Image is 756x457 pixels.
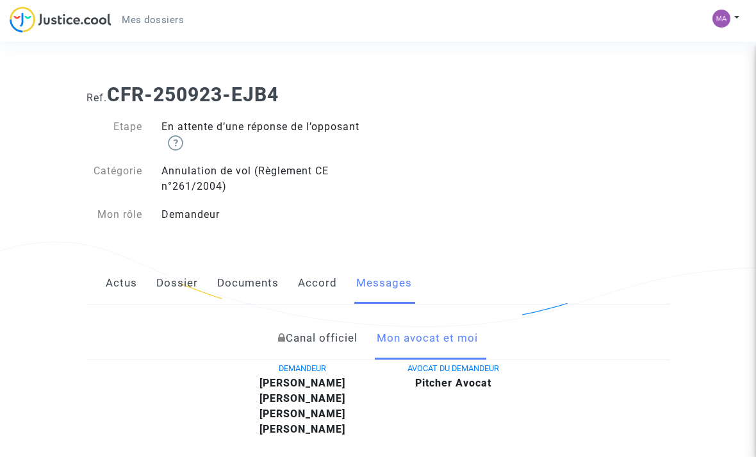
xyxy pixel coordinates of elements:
a: Canal officiel [278,317,357,360]
div: Annulation de vol (Règlement CE n°261/2004) [152,163,378,194]
b: [PERSON_NAME] [259,423,345,435]
b: [PERSON_NAME] [259,377,345,389]
span: Mes dossiers [122,14,184,26]
a: Accord [298,262,337,304]
div: Etape [77,119,152,151]
a: Messages [356,262,412,304]
span: DEMANDEUR [279,363,326,373]
a: Mon avocat et moi [377,317,478,360]
a: Actus [106,262,137,304]
b: [PERSON_NAME] [259,408,345,420]
b: [PERSON_NAME] [259,392,345,404]
a: Mes dossiers [111,10,194,29]
a: Dossier [156,262,198,304]
img: c35c3347a479d8b3c526be3ab9cc1f23 [712,10,730,28]
a: Documents [217,262,279,304]
span: AVOCAT DU DEMANDEUR [407,363,499,373]
b: Pitcher Avocat [415,377,491,389]
span: Ref. [86,92,107,104]
img: help.svg [168,135,183,151]
div: Catégorie [77,163,152,194]
div: Mon rôle [77,207,152,222]
div: Demandeur [152,207,378,222]
img: jc-logo.svg [10,6,111,33]
b: CFR-250923-EJB4 [107,83,279,106]
div: En attente d’une réponse de l’opposant [152,119,378,151]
